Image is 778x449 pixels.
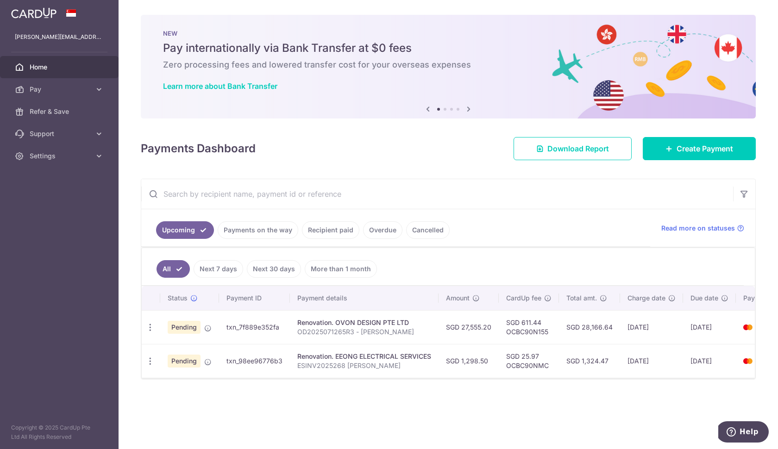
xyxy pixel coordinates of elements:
[643,137,756,160] a: Create Payment
[406,221,450,239] a: Cancelled
[499,310,559,344] td: SGD 611.44 OCBC90N155
[297,361,431,370] p: ESINV2025268 [PERSON_NAME]
[363,221,402,239] a: Overdue
[559,310,620,344] td: SGD 28,166.64
[219,286,290,310] th: Payment ID
[627,293,665,303] span: Charge date
[15,32,104,42] p: [PERSON_NAME][EMAIL_ADDRESS][DOMAIN_NAME]
[506,293,541,303] span: CardUp fee
[677,143,733,154] span: Create Payment
[218,221,298,239] a: Payments on the way
[290,286,439,310] th: Payment details
[305,260,377,278] a: More than 1 month
[156,221,214,239] a: Upcoming
[739,355,757,367] img: Bank Card
[559,344,620,378] td: SGD 1,324.47
[163,41,734,56] h5: Pay internationally via Bank Transfer at $0 fees
[157,260,190,278] a: All
[297,318,431,327] div: Renovation. OVON DESIGN PTE LTD
[661,224,735,233] span: Read more on statuses
[30,151,91,161] span: Settings
[219,310,290,344] td: txn_7f889e352fa
[11,7,56,19] img: CardUp
[661,224,744,233] a: Read more on statuses
[690,293,718,303] span: Due date
[168,293,188,303] span: Status
[30,62,91,72] span: Home
[297,327,431,337] p: OD2025071265R3 - [PERSON_NAME]
[194,260,243,278] a: Next 7 days
[439,344,499,378] td: SGD 1,298.50
[446,293,470,303] span: Amount
[141,140,256,157] h4: Payments Dashboard
[30,129,91,138] span: Support
[566,293,597,303] span: Total amt.
[547,143,609,154] span: Download Report
[514,137,632,160] a: Download Report
[163,30,734,37] p: NEW
[168,355,201,368] span: Pending
[247,260,301,278] a: Next 30 days
[168,321,201,334] span: Pending
[297,352,431,361] div: Renovation. EEONG ELECTRICAL SERVICES
[499,344,559,378] td: SGD 25.97 OCBC90NMC
[141,15,756,118] img: Bank transfer banner
[302,221,359,239] a: Recipient paid
[141,179,733,209] input: Search by recipient name, payment id or reference
[439,310,499,344] td: SGD 27,555.20
[620,310,683,344] td: [DATE]
[683,310,736,344] td: [DATE]
[30,107,91,116] span: Refer & Save
[163,81,277,91] a: Learn more about Bank Transfer
[718,421,769,444] iframe: Opens a widget where you can find more information
[739,322,757,333] img: Bank Card
[620,344,683,378] td: [DATE]
[683,344,736,378] td: [DATE]
[163,59,734,70] h6: Zero processing fees and lowered transfer cost for your overseas expenses
[219,344,290,378] td: txn_98ee96776b3
[30,85,91,94] span: Pay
